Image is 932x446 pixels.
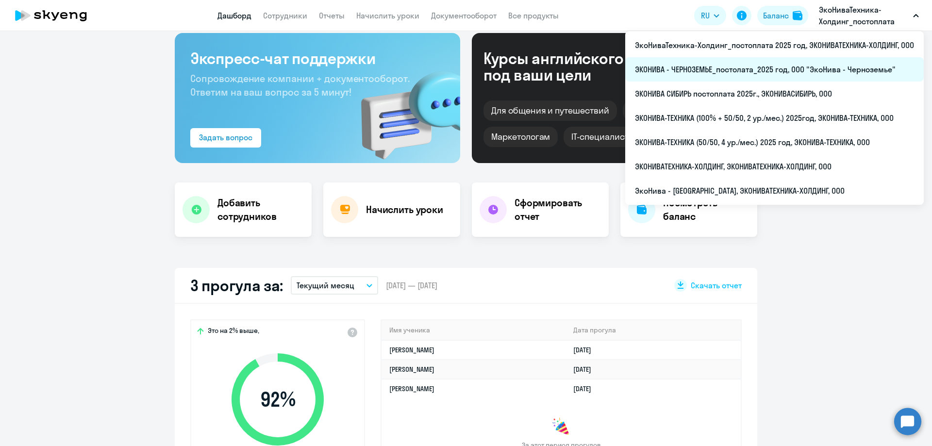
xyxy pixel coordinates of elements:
button: Задать вопрос [190,128,261,148]
a: Начислить уроки [356,11,419,20]
a: [PERSON_NAME] [389,346,434,354]
a: Отчеты [319,11,345,20]
a: Все продукты [508,11,559,20]
div: Маркетологам [483,127,558,147]
th: Дата прогула [566,320,741,340]
div: IT-специалистам [564,127,647,147]
a: [DATE] [573,365,599,374]
h4: Добавить сотрудников [217,196,304,223]
p: ЭкоНиваТехника-Холдинг_постоплата 2025 год, ЭКОНИВАТЕХНИКА-ХОЛДИНГ, ООО [819,4,909,27]
th: Имя ученика [382,320,566,340]
p: Текущий месяц [297,280,354,291]
div: Задать вопрос [199,132,252,143]
span: RU [701,10,710,21]
h4: Сформировать отчет [515,196,601,223]
button: Балансbalance [757,6,808,25]
img: congrats [551,417,571,437]
span: 92 % [222,388,333,411]
a: [DATE] [573,346,599,354]
button: ЭкоНиваТехника-Холдинг_постоплата 2025 год, ЭКОНИВАТЕХНИКА-ХОЛДИНГ, ООО [814,4,924,27]
img: balance [793,11,802,20]
a: [PERSON_NAME] [389,365,434,374]
div: Баланс [763,10,789,21]
a: Дашборд [217,11,251,20]
button: Текущий месяц [291,276,378,295]
img: bg-img [347,54,460,163]
a: [PERSON_NAME] [389,384,434,393]
a: Документооборот [431,11,497,20]
div: Для общения и путешествий [483,100,617,121]
a: [DATE] [573,384,599,393]
h4: Начислить уроки [366,203,443,216]
button: RU [694,6,726,25]
span: Сопровождение компании + документооборот. Ответим на ваш вопрос за 5 минут! [190,72,410,98]
h2: 3 прогула за: [190,276,283,295]
div: Курсы английского под ваши цели [483,50,649,83]
span: [DATE] — [DATE] [386,280,437,291]
a: Сотрудники [263,11,307,20]
div: Бизнес и командировки [623,100,738,121]
span: Это на 2% выше, [208,326,259,338]
h4: Посмотреть баланс [663,196,749,223]
span: Скачать отчет [691,280,742,291]
h3: Экспресс-чат поддержки [190,49,445,68]
ul: RU [625,31,924,205]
